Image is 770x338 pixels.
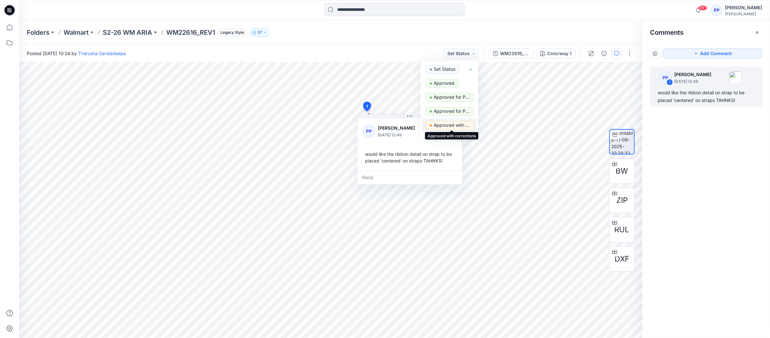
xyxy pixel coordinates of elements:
[258,29,262,36] p: 57
[218,29,247,36] span: Legacy Style
[663,48,762,59] button: Add Comment
[215,28,247,37] button: Legacy Style
[711,4,722,16] div: PP
[357,170,462,184] div: Reply
[658,89,755,104] div: would like the ribbon detail on strap to be placed 'centered' on straps TAHNKS!
[489,48,534,59] button: WM22616_REV1
[78,51,126,56] a: Tharusha Sandadeepa
[674,71,711,78] p: [PERSON_NAME]
[615,224,630,235] span: RUL
[363,148,457,167] div: would like the ribbon detail on strap to be placed 'centered' on straps TAHNKS!
[378,124,420,132] p: [PERSON_NAME]
[250,28,270,37] button: 57
[363,125,375,138] div: PP
[616,165,628,177] span: BW
[27,50,126,57] span: Posted [DATE] 10:24 by
[547,50,572,57] div: Colorway 1
[434,93,469,101] p: Approved for Production
[616,195,628,206] span: ZIP
[366,104,368,109] span: 1
[378,132,420,138] p: [DATE] 12:49
[27,28,49,37] a: Folders
[611,130,634,154] img: turntable-11-08-2025-10:24:33
[434,107,469,115] p: Approved for Presentation
[599,48,609,59] button: Details
[166,28,215,37] p: WM22616_REV1
[434,79,454,87] p: Approved
[500,50,529,57] div: WM22616_REV1
[698,5,707,11] span: 99+
[434,65,455,73] p: Set Status
[667,79,673,85] div: 1
[674,78,711,85] p: [DATE] 12:49
[434,121,469,129] p: Approved with corrections
[615,253,629,265] span: DXF
[659,71,672,84] div: PP
[434,135,452,143] p: Rejected
[103,28,152,37] a: S2-26 WM ARIA
[536,48,576,59] button: Colorway 1
[650,29,684,36] h2: Comments
[64,28,89,37] a: Walmart
[725,11,762,16] div: [PERSON_NAME]
[725,4,762,11] div: [PERSON_NAME]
